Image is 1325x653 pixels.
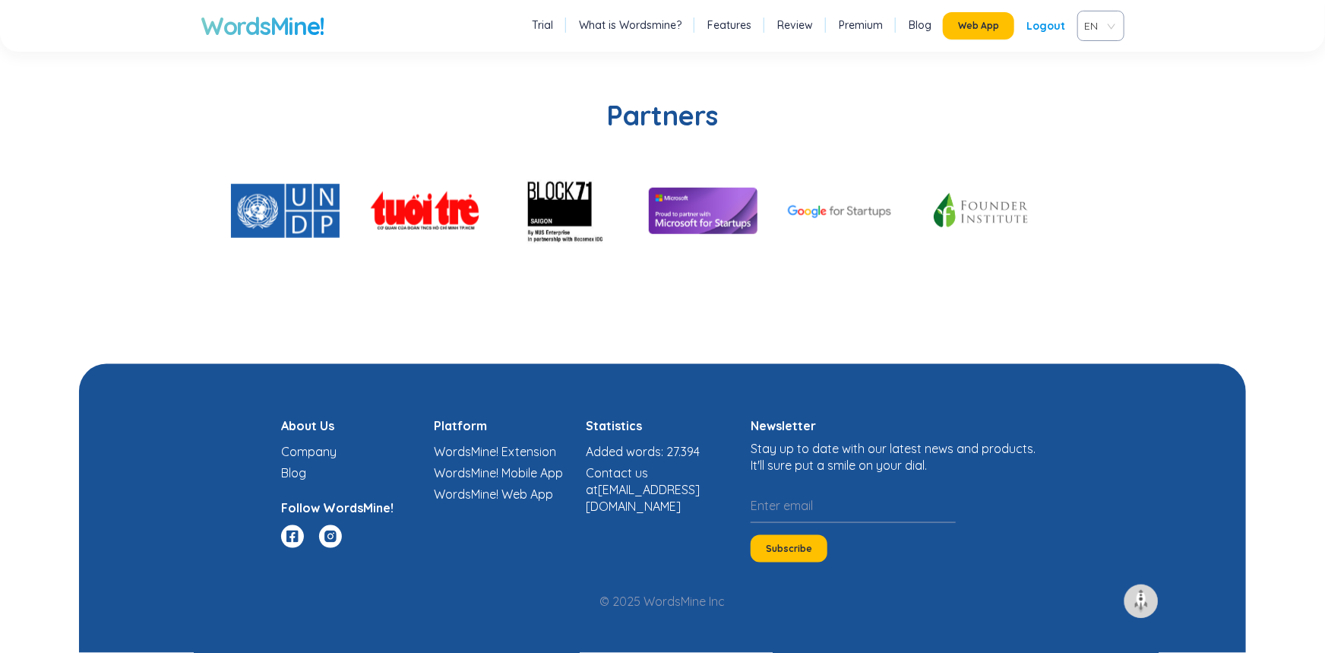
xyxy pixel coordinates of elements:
img: TuoiTre [370,191,479,230]
a: WordsMine! [201,11,324,41]
a: What is Wordsmine? [579,17,681,33]
img: Microsoft [649,188,757,234]
a: Features [707,17,751,33]
a: Blog [281,465,306,480]
img: Google [788,205,897,218]
h4: Follow WordsMine! [281,499,434,516]
button: Web App [943,12,1014,40]
div: Logout [1026,12,1065,40]
img: to top [1129,589,1153,613]
a: WordsMine! Extension [434,444,556,459]
a: Trial [532,17,553,33]
h4: Statistics [587,417,739,434]
h2: Partners [201,97,1124,134]
span: VIE [1084,14,1112,37]
div: © 2025 WordsMine Inc [201,593,1124,610]
h4: Platform [434,417,587,434]
button: Subscribe [751,535,827,563]
a: Company [281,444,337,459]
input: Enter email [751,489,956,523]
img: Block71 [510,157,618,265]
img: Founder Institute [928,189,1036,233]
a: Contact us at[EMAIL_ADDRESS][DOMAIN_NAME] [587,465,700,514]
a: WordsMine! Mobile App [434,465,563,480]
div: Stay up to date with our latest news and products. It'll sure put a smile on your dial. [751,440,1044,474]
h4: About Us [281,417,434,434]
a: Blog [909,17,931,33]
img: UNDP [231,184,340,238]
span: Subscribe [766,543,812,555]
a: Added words: 27.394 [587,444,700,459]
a: Premium [839,17,883,33]
a: WordsMine! Web App [434,487,553,502]
h4: Newsletter [751,417,1044,434]
span: Web App [958,20,999,32]
a: Review [777,17,813,33]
